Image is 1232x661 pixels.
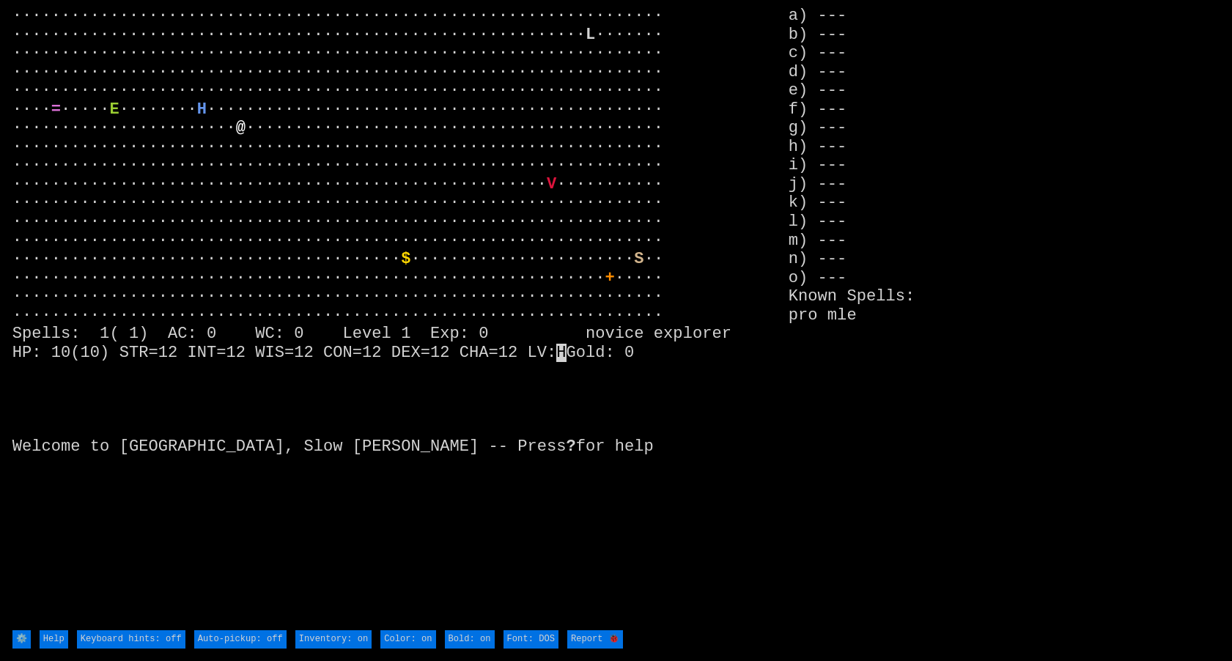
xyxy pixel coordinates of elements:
[109,100,119,119] font: E
[567,630,623,649] input: Report 🐞
[789,7,1220,628] stats: a) --- b) --- c) --- d) --- e) --- f) --- g) --- h) --- i) --- j) --- k) --- l) --- m) --- n) ---...
[504,630,558,649] input: Font: DOS
[556,344,566,362] mark: H
[194,630,287,649] input: Auto-pickup: off
[401,250,410,268] font: $
[12,7,789,628] larn: ··································································· ·····························...
[295,630,372,649] input: Inventory: on
[567,437,576,456] b: ?
[445,630,495,649] input: Bold: on
[77,630,185,649] input: Keyboard hints: off
[197,100,207,119] font: H
[605,269,615,287] font: +
[12,630,31,649] input: ⚙️
[40,630,68,649] input: Help
[51,100,61,119] font: =
[586,26,595,44] font: L
[634,250,643,268] font: S
[236,119,246,137] font: @
[380,630,435,649] input: Color: on
[547,175,556,193] font: V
